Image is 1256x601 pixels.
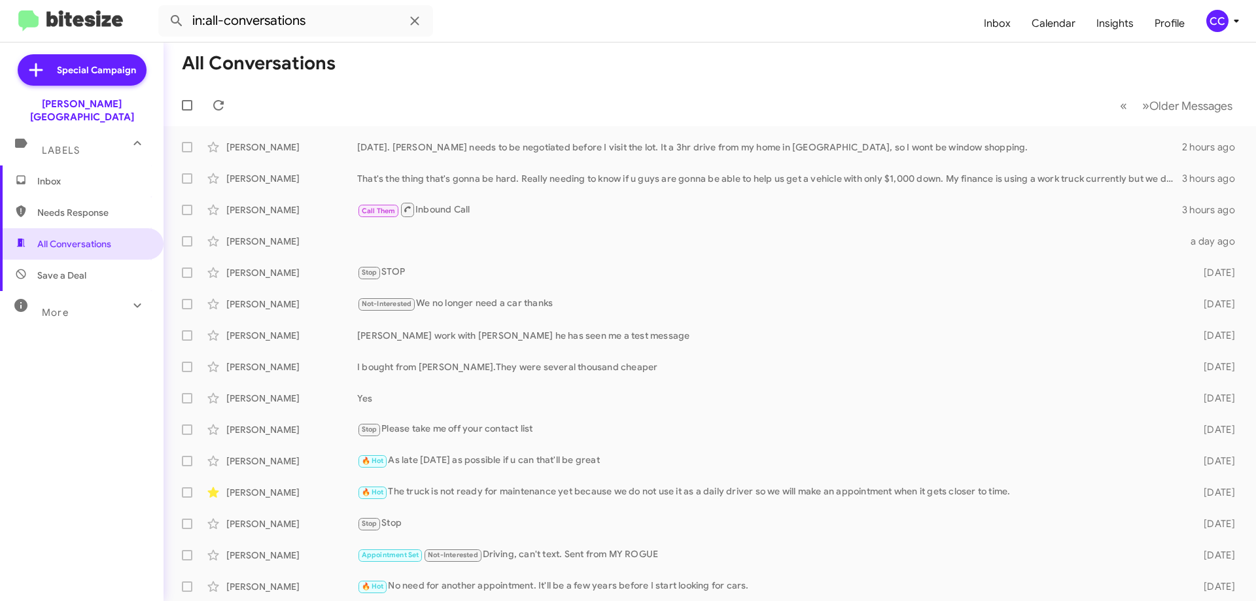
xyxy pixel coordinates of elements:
div: [DATE] [1183,455,1246,468]
div: Yes [357,392,1183,405]
div: [DATE]. [PERSON_NAME] needs to be negotiated before I visit the lot. It a 3hr drive from my home ... [357,141,1182,154]
div: [DATE] [1183,486,1246,499]
div: 3 hours ago [1182,203,1246,216]
div: No need for another appointment. It'll be a few years before I start looking for cars. [357,579,1183,594]
div: [PERSON_NAME] [226,235,357,248]
span: Stop [362,268,377,277]
input: Search [158,5,433,37]
span: Inbox [37,175,148,188]
div: [PERSON_NAME] work with [PERSON_NAME] he has seen me a test message [357,329,1183,342]
div: [DATE] [1183,517,1246,530]
div: Stop [357,516,1183,531]
span: All Conversations [37,237,111,250]
div: [DATE] [1183,580,1246,593]
div: [PERSON_NAME] [226,486,357,499]
span: Stop [362,425,377,434]
div: 3 hours ago [1182,172,1246,185]
div: [PERSON_NAME] [226,549,357,562]
div: CC [1206,10,1229,32]
div: STOP [357,265,1183,280]
div: [PERSON_NAME] [226,203,357,216]
a: Insights [1086,5,1144,43]
span: Not-Interested [362,300,412,308]
div: [DATE] [1183,423,1246,436]
div: [PERSON_NAME] [226,423,357,436]
div: [DATE] [1183,392,1246,405]
div: [PERSON_NAME] [226,517,357,530]
span: 🔥 Hot [362,582,384,591]
div: Inbound Call [357,201,1182,218]
button: Previous [1112,92,1135,119]
button: Next [1134,92,1240,119]
a: Calendar [1021,5,1086,43]
a: Profile [1144,5,1195,43]
div: Please take me off your contact list [357,422,1183,437]
span: More [42,307,69,318]
span: Labels [42,145,80,156]
div: [PERSON_NAME] [226,266,357,279]
div: As late [DATE] as possible if u can that'll be great [357,453,1183,468]
div: [PERSON_NAME] [226,455,357,468]
div: [PERSON_NAME] [226,392,357,405]
div: Driving, can't text. Sent from MY ROGUE [357,547,1183,562]
span: Appointment Set [362,551,419,559]
div: 2 hours ago [1182,141,1246,154]
div: [PERSON_NAME] [226,329,357,342]
span: Stop [362,519,377,528]
a: Special Campaign [18,54,147,86]
a: Inbox [973,5,1021,43]
div: That's the thing that's gonna be hard. Really needing to know if u guys are gonna be able to help... [357,172,1182,185]
span: Save a Deal [37,269,86,282]
span: « [1120,97,1127,114]
div: The truck is not ready for maintenance yet because we do not use it as a daily driver so we will ... [357,485,1183,500]
div: [DATE] [1183,329,1246,342]
span: Older Messages [1149,99,1232,113]
span: Special Campaign [57,63,136,77]
div: [PERSON_NAME] [226,298,357,311]
div: [PERSON_NAME] [226,141,357,154]
div: a day ago [1183,235,1246,248]
span: 🔥 Hot [362,456,384,465]
div: [PERSON_NAME] [226,580,357,593]
div: I bought from [PERSON_NAME].They were several thousand cheaper [357,360,1183,373]
div: [DATE] [1183,360,1246,373]
div: We no longer need a car thanks [357,296,1183,311]
div: [PERSON_NAME] [226,172,357,185]
div: [DATE] [1183,298,1246,311]
span: Needs Response [37,206,148,219]
span: Call Them [362,207,396,215]
span: » [1142,97,1149,114]
button: CC [1195,10,1242,32]
span: Not-Interested [428,551,478,559]
div: [PERSON_NAME] [226,360,357,373]
div: [DATE] [1183,549,1246,562]
h1: All Conversations [182,53,336,74]
span: 🔥 Hot [362,488,384,496]
div: [DATE] [1183,266,1246,279]
nav: Page navigation example [1113,92,1240,119]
